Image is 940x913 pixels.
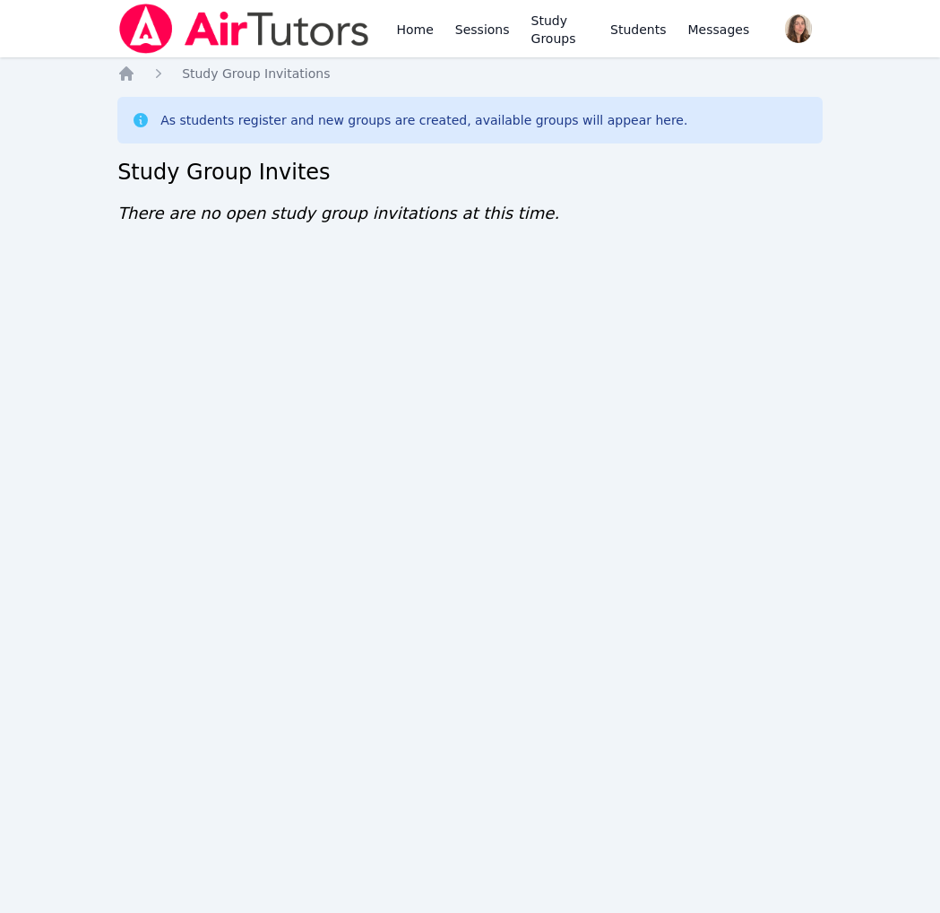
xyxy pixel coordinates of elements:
[182,65,330,83] a: Study Group Invitations
[688,21,750,39] span: Messages
[117,204,559,222] span: There are no open study group invitations at this time.
[117,4,371,54] img: Air Tutors
[117,158,823,187] h2: Study Group Invites
[182,66,330,81] span: Study Group Invitations
[160,111,687,129] div: As students register and new groups are created, available groups will appear here.
[117,65,823,83] nav: Breadcrumb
